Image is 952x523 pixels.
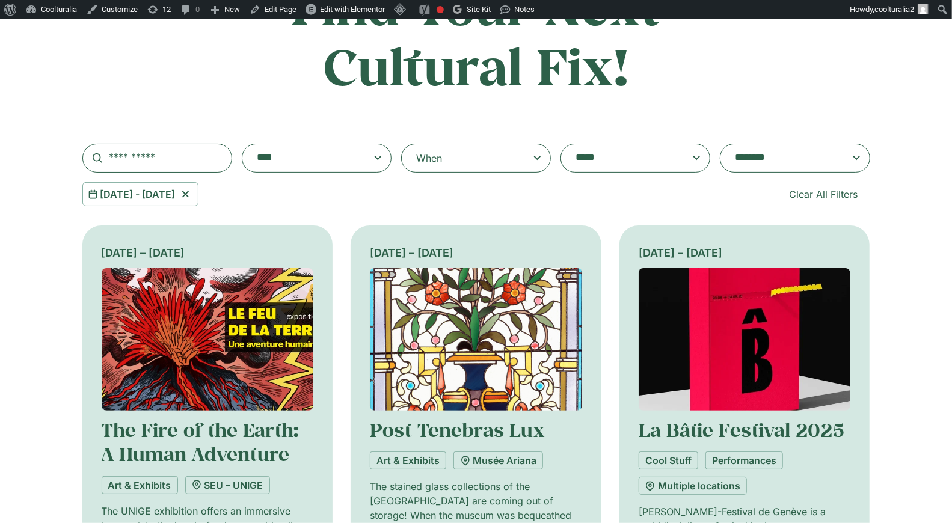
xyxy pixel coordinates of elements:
[102,245,314,261] div: [DATE] – [DATE]
[735,150,831,167] textarea: Search
[705,451,783,469] a: Performances
[370,451,446,469] a: Art & Exhibits
[257,150,353,167] textarea: Search
[320,5,385,14] span: Edit with Elementor
[370,417,545,442] a: Post Tenebras Lux
[102,476,178,494] a: Art & Exhibits
[185,476,270,494] a: SEU – UNIGE
[639,417,844,442] a: La Bâtie Festival 2025
[416,151,442,165] div: When
[778,182,870,206] a: Clear All Filters
[639,245,851,261] div: [DATE] – [DATE]
[576,150,672,167] textarea: Search
[874,5,914,14] span: coolturalia2
[370,245,582,261] div: [DATE] – [DATE]
[437,6,444,13] div: Needs improvement
[102,268,314,411] img: Coolturalia - Le feu de la Terre, une aventure humaine
[790,187,858,201] span: Clear All Filters
[639,451,698,469] a: Cool Stuff
[467,5,491,14] span: Site Kit
[102,417,299,466] a: The Fire of the Earth: A Human Adventure
[453,451,543,469] a: Musée Ariana
[100,187,176,201] span: [DATE] - [DATE]
[639,268,851,411] img: Coolturalia - La Bâtie - Festival de Genève 2025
